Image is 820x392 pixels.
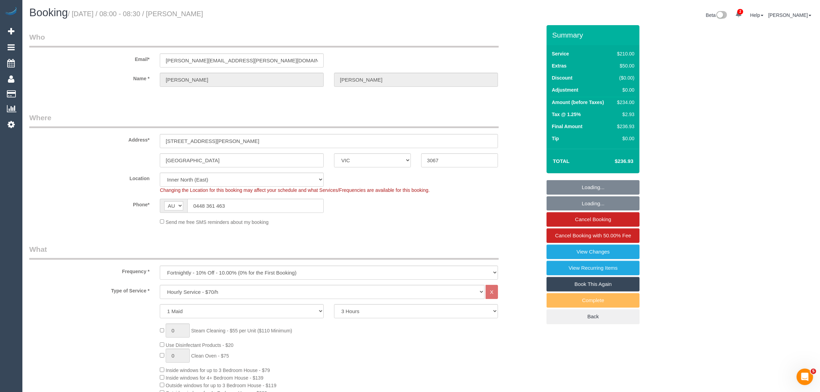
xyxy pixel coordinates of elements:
div: $210.00 [614,50,634,57]
span: Inside windows for 4+ Bedroom House - $139 [166,375,263,381]
label: Address* [24,134,155,143]
label: Tip [552,135,559,142]
div: $234.00 [614,99,634,106]
span: Inside windows for up to 3 Bedroom House - $79 [166,368,270,373]
label: Type of Service * [24,285,155,294]
strong: Total [553,158,570,164]
label: Name * [24,73,155,82]
iframe: Intercom live chat [797,369,813,385]
span: Booking [29,7,68,19]
a: View Recurring Items [547,261,640,275]
input: Phone* [187,199,324,213]
a: Help [750,12,764,18]
span: Steam Cleaning - $55 per Unit ($110 Minimum) [191,328,292,333]
div: $0.00 [614,135,634,142]
div: ($0.00) [614,74,634,81]
input: Last Name* [334,73,498,87]
a: [PERSON_NAME] [768,12,811,18]
h4: $236.93 [594,158,633,164]
span: Send me free SMS reminders about my booking [166,219,269,225]
a: Book This Again [547,277,640,291]
legend: What [29,244,499,260]
label: Email* [24,53,155,63]
label: Final Amount [552,123,582,130]
span: Outside windows for up to 3 Bedroom House - $119 [166,383,276,388]
h3: Summary [552,31,636,39]
label: Adjustment [552,86,578,93]
a: 2 [732,7,745,22]
div: $236.93 [614,123,634,130]
img: New interface [716,11,727,20]
span: 2 [737,9,743,14]
legend: Who [29,32,499,48]
small: / [DATE] / 08:00 - 08:30 / [PERSON_NAME] [68,10,203,18]
input: Email* [160,53,324,68]
div: $50.00 [614,62,634,69]
label: Amount (before Taxes) [552,99,604,106]
div: $0.00 [614,86,634,93]
span: Use Disinfectant Products - $20 [166,342,233,348]
label: Frequency * [24,266,155,275]
a: View Changes [547,245,640,259]
a: Cancel Booking [547,212,640,227]
label: Extras [552,62,567,69]
legend: Where [29,113,499,128]
input: Post Code* [421,153,498,167]
div: $2.93 [614,111,634,118]
label: Discount [552,74,572,81]
img: Automaid Logo [4,7,18,17]
span: 5 [811,369,816,374]
span: Changing the Location for this booking may affect your schedule and what Services/Frequencies are... [160,187,429,193]
a: Beta [706,12,727,18]
input: Suburb* [160,153,324,167]
span: Cancel Booking with 50.00% Fee [555,233,631,238]
span: Clean Oven - $75 [191,353,229,359]
label: Service [552,50,569,57]
label: Tax @ 1.25% [552,111,581,118]
a: Back [547,309,640,324]
label: Phone* [24,199,155,208]
label: Location [24,173,155,182]
a: Cancel Booking with 50.00% Fee [547,228,640,243]
input: First Name* [160,73,324,87]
